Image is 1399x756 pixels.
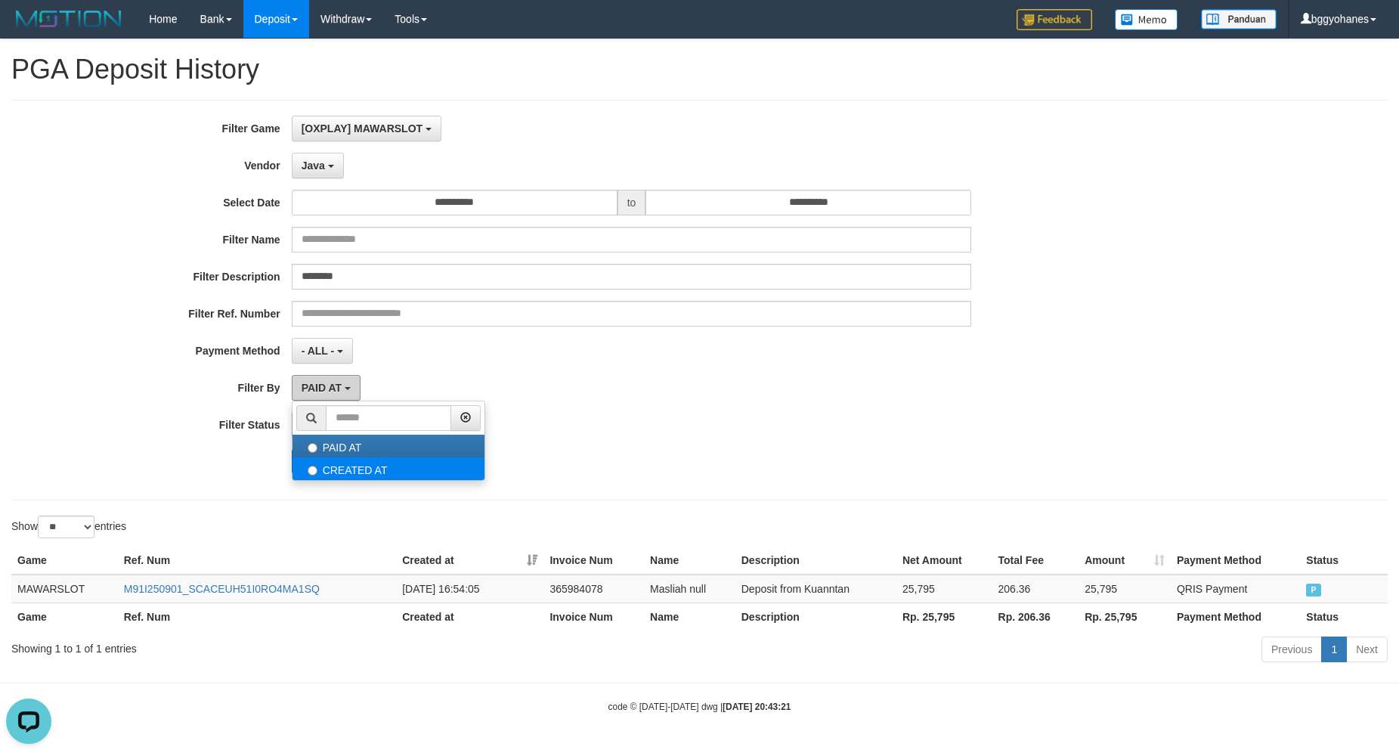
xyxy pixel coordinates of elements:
[302,382,342,394] span: PAID AT
[1261,637,1322,662] a: Previous
[735,575,896,603] td: Deposit from Kuanntan
[543,603,644,631] th: Invoice Num
[396,603,543,631] th: Created at
[735,547,896,575] th: Description
[1300,603,1388,631] th: Status
[302,345,335,357] span: - ALL -
[1171,575,1300,603] td: QRIS Payment
[896,575,992,603] td: 25,795
[543,547,644,575] th: Invoice Num
[1201,9,1277,29] img: panduan.png
[124,583,320,595] a: M91I250901_SCACEUH51I0RO4MA1SQ
[11,547,118,575] th: Game
[6,6,51,51] button: Open LiveChat chat widget
[308,466,317,476] input: CREATED AT
[396,575,543,603] td: [DATE] 16:54:05
[302,160,325,172] span: Java
[723,702,791,712] strong: [DATE] 20:43:21
[1079,547,1171,575] th: Amount: activate to sort column ascending
[896,603,992,631] th: Rp. 25,795
[308,443,317,453] input: PAID AT
[608,702,791,712] small: code © [DATE]-[DATE] dwg |
[292,435,484,457] label: PAID AT
[1079,575,1171,603] td: 25,795
[1171,547,1300,575] th: Payment Method
[292,338,353,364] button: - ALL -
[292,116,441,141] button: [OXPLAY] MAWARSLOT
[644,575,735,603] td: Masliah null
[292,457,484,480] label: CREATED AT
[617,190,646,215] span: to
[1017,9,1092,30] img: Feedback.jpg
[11,54,1388,85] h1: PGA Deposit History
[1306,584,1321,596] span: PAID
[1300,547,1388,575] th: Status
[735,603,896,631] th: Description
[11,575,118,603] td: MAWARSLOT
[644,603,735,631] th: Name
[992,603,1079,631] th: Rp. 206.36
[11,635,571,656] div: Showing 1 to 1 of 1 entries
[292,375,361,401] button: PAID AT
[11,8,126,30] img: MOTION_logo.png
[992,575,1079,603] td: 206.36
[1115,9,1178,30] img: Button%20Memo.svg
[302,122,423,135] span: [OXPLAY] MAWARSLOT
[396,547,543,575] th: Created at: activate to sort column ascending
[1346,637,1388,662] a: Next
[1171,603,1300,631] th: Payment Method
[1079,603,1171,631] th: Rp. 25,795
[38,516,94,538] select: Showentries
[992,547,1079,575] th: Total Fee
[11,516,126,538] label: Show entries
[292,153,344,178] button: Java
[644,547,735,575] th: Name
[118,547,396,575] th: Ref. Num
[118,603,396,631] th: Ref. Num
[11,603,118,631] th: Game
[1321,637,1347,662] a: 1
[896,547,992,575] th: Net Amount
[543,575,644,603] td: 365984078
